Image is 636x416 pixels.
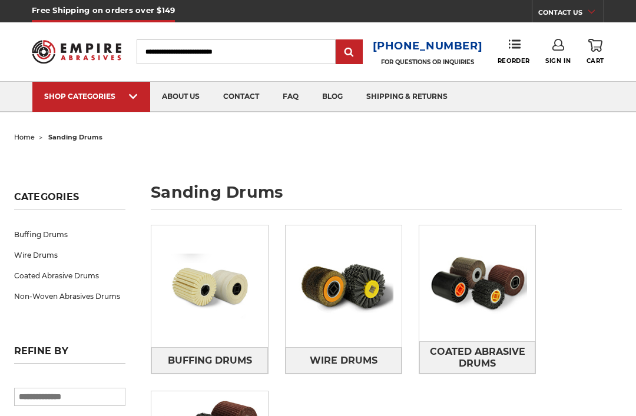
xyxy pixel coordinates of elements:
[211,82,271,112] a: contact
[587,39,604,65] a: Cart
[14,191,126,209] h5: Categories
[32,34,121,69] img: Empire Abrasives
[310,351,377,371] span: Wire Drums
[286,347,402,374] a: Wire Drums
[420,342,535,374] span: Coated Abrasive Drums
[151,347,267,374] a: Buffing Drums
[168,351,252,371] span: Buffing Drums
[14,224,126,245] a: Buffing Drums
[14,286,126,307] a: Non-Woven Abrasives Drums
[498,57,530,65] span: Reorder
[498,39,530,64] a: Reorder
[337,41,361,64] input: Submit
[14,245,126,265] a: Wire Drums
[14,265,126,286] a: Coated Abrasive Drums
[151,245,267,327] img: Buffing Drums
[44,92,138,101] div: SHOP CATEGORIES
[286,228,402,344] img: Wire Drums
[14,133,35,141] a: home
[538,6,604,22] a: CONTACT US
[310,82,355,112] a: blog
[419,242,535,324] img: Coated Abrasive Drums
[545,57,571,65] span: Sign In
[373,58,483,66] p: FOR QUESTIONS OR INQUIRIES
[373,38,483,55] a: [PHONE_NUMBER]
[48,133,102,141] span: sanding drums
[271,82,310,112] a: faq
[151,184,622,209] h1: sanding drums
[419,341,535,374] a: Coated Abrasive Drums
[587,57,604,65] span: Cart
[14,345,126,364] h5: Refine by
[355,82,459,112] a: shipping & returns
[150,82,211,112] a: about us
